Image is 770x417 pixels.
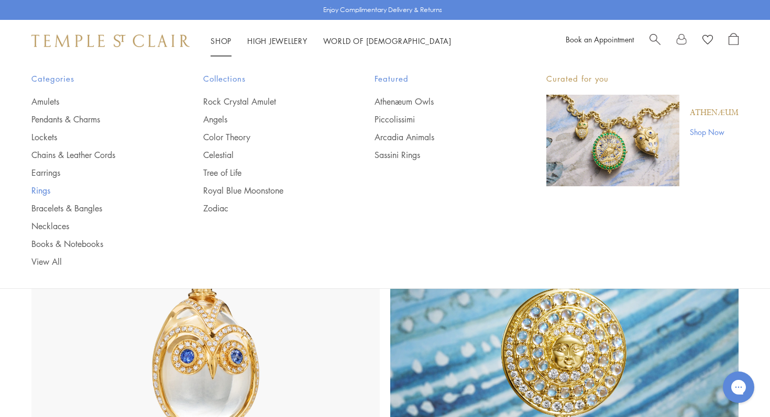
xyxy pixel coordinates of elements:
span: Categories [31,72,161,85]
span: Collections [203,72,333,85]
a: Royal Blue Moonstone [203,185,333,196]
a: View Wishlist [702,33,713,49]
a: Rings [31,185,161,196]
a: Chains & Leather Cords [31,149,161,161]
nav: Main navigation [211,35,452,48]
a: Celestial [203,149,333,161]
a: Lockets [31,131,161,143]
a: Books & Notebooks [31,238,161,250]
a: ShopShop [211,36,232,46]
a: Color Theory [203,131,333,143]
a: Book an Appointment [566,34,634,44]
iframe: Gorgias live chat messenger [718,368,760,407]
a: Angels [203,114,333,125]
a: Amulets [31,96,161,107]
a: Tree of Life [203,167,333,178]
a: Shop Now [690,126,739,138]
a: Athenæum [690,107,739,119]
p: Curated for you [546,72,739,85]
img: Temple St. Clair [31,35,190,47]
a: Necklaces [31,220,161,232]
a: Open Shopping Bag [729,33,739,49]
a: Athenæum Owls [375,96,504,107]
a: Bracelets & Bangles [31,202,161,214]
p: Enjoy Complimentary Delivery & Returns [323,5,442,15]
a: Piccolissimi [375,114,504,125]
a: Sassini Rings [375,149,504,161]
a: Arcadia Animals [375,131,504,143]
a: View All [31,256,161,267]
span: Featured [375,72,504,85]
a: Rock Crystal Amulet [203,96,333,107]
a: World of [DEMOGRAPHIC_DATA]World of [DEMOGRAPHIC_DATA] [323,36,452,46]
a: Earrings [31,167,161,178]
a: Pendants & Charms [31,114,161,125]
a: Zodiac [203,202,333,214]
a: Search [650,33,661,49]
a: High JewelleryHigh Jewellery [247,36,307,46]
